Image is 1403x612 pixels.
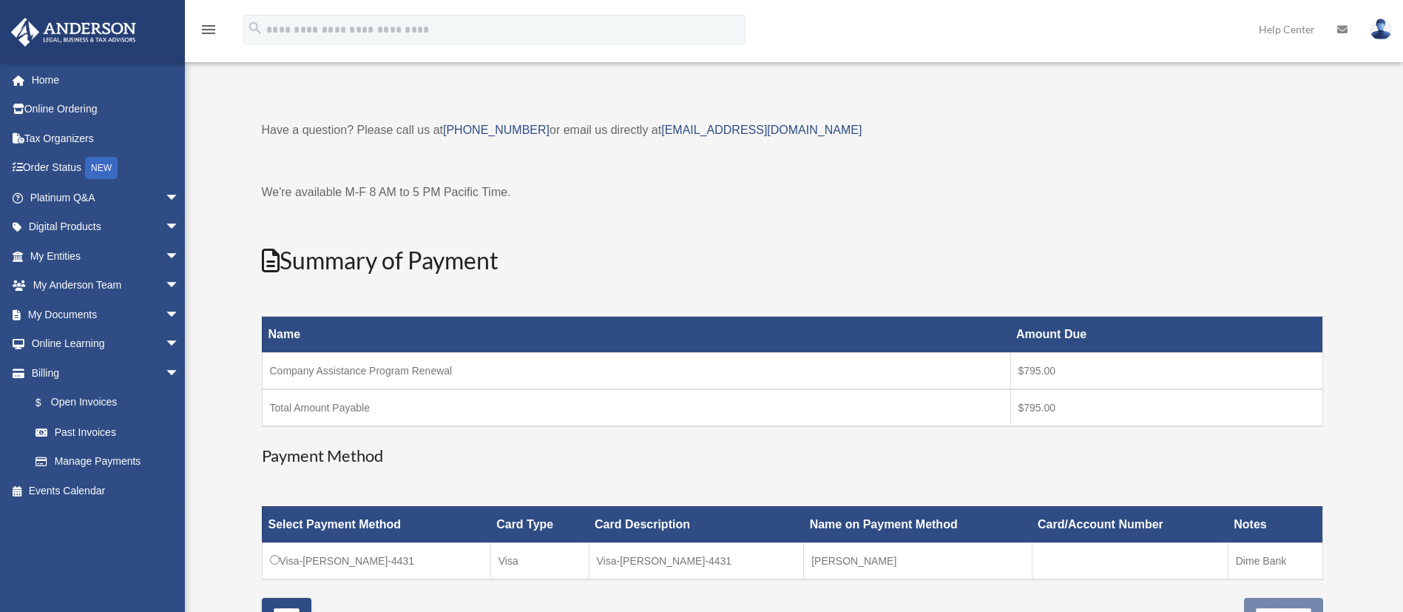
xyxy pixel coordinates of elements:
[21,417,195,447] a: Past Invoices
[1228,506,1322,542] th: Notes
[10,329,202,359] a: Online Learningarrow_drop_down
[262,506,490,542] th: Select Payment Method
[165,329,195,360] span: arrow_drop_down
[85,157,118,179] div: NEW
[10,183,202,212] a: Platinum Q&Aarrow_drop_down
[21,447,195,477] a: Manage Payments
[21,388,187,418] a: $Open Invoices
[10,124,202,153] a: Tax Organizers
[165,183,195,213] span: arrow_drop_down
[1010,353,1322,390] td: $795.00
[262,445,1323,468] h3: Payment Method
[165,241,195,272] span: arrow_drop_down
[661,124,862,136] a: [EMAIL_ADDRESS][DOMAIN_NAME]
[10,476,202,505] a: Events Calendar
[490,506,589,542] th: Card Type
[262,389,1010,426] td: Total Amount Payable
[10,65,202,95] a: Home
[10,241,202,271] a: My Entitiesarrow_drop_down
[200,21,217,38] i: menu
[262,542,490,579] td: Visa-[PERSON_NAME]-4431
[262,182,1323,203] p: We're available M-F 8 AM to 5 PM Pacific Time.
[10,271,202,300] a: My Anderson Teamarrow_drop_down
[1010,389,1322,426] td: $795.00
[1228,542,1322,579] td: Dime Bank
[1032,506,1228,542] th: Card/Account Number
[10,300,202,329] a: My Documentsarrow_drop_down
[247,20,263,36] i: search
[804,542,1032,579] td: [PERSON_NAME]
[262,244,1323,278] h2: Summary of Payment
[165,271,195,301] span: arrow_drop_down
[262,120,1323,141] p: Have a question? Please call us at or email us directly at
[1370,19,1392,40] img: User Pic
[200,26,217,38] a: menu
[165,212,195,243] span: arrow_drop_down
[262,317,1010,353] th: Name
[165,300,195,330] span: arrow_drop_down
[10,153,202,184] a: Order StatusNEW
[1010,317,1322,353] th: Amount Due
[10,95,202,124] a: Online Ordering
[7,18,141,47] img: Anderson Advisors Platinum Portal
[589,506,804,542] th: Card Description
[443,124,550,136] a: [PHONE_NUMBER]
[10,212,202,242] a: Digital Productsarrow_drop_down
[804,506,1032,542] th: Name on Payment Method
[10,358,195,388] a: Billingarrow_drop_down
[589,542,804,579] td: Visa-[PERSON_NAME]-4431
[490,542,589,579] td: Visa
[262,353,1010,390] td: Company Assistance Program Renewal
[165,358,195,389] span: arrow_drop_down
[44,394,51,412] span: $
